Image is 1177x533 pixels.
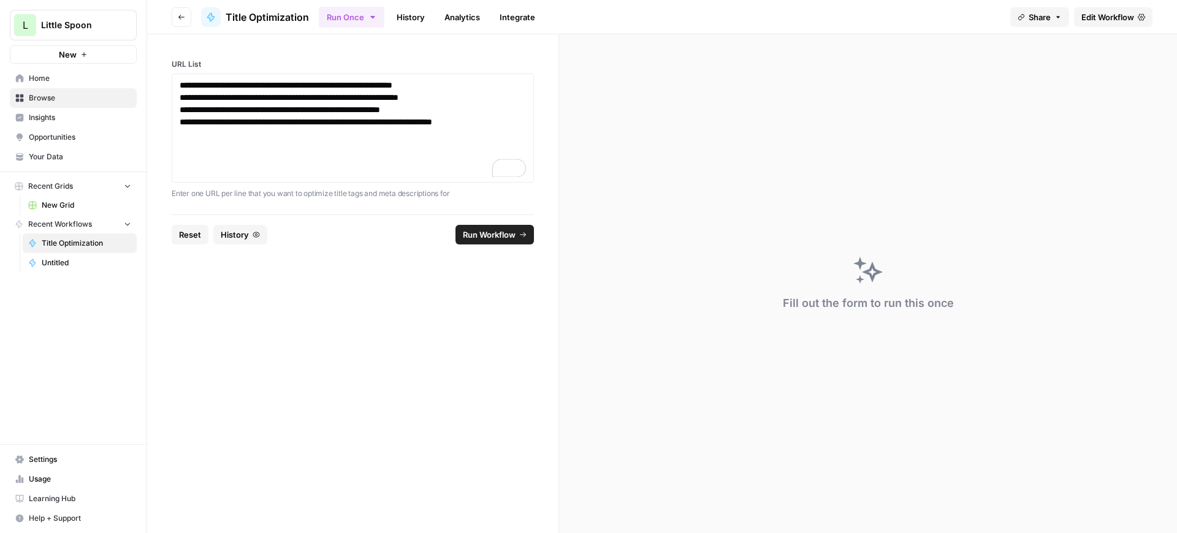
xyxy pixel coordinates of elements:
[29,112,131,123] span: Insights
[23,233,137,253] a: Title Optimization
[437,7,487,27] a: Analytics
[10,69,137,88] a: Home
[172,187,534,200] p: Enter one URL per line that you want to optimize title tags and meta descriptions for
[10,10,137,40] button: Workspace: Little Spoon
[10,88,137,108] a: Browse
[29,151,131,162] span: Your Data
[10,450,137,469] a: Settings
[28,219,92,230] span: Recent Workflows
[1029,11,1051,23] span: Share
[221,229,249,241] span: History
[226,10,309,25] span: Title Optimization
[213,225,267,244] button: History
[29,513,131,524] span: Help + Support
[172,225,208,244] button: Reset
[10,108,137,127] a: Insights
[10,469,137,489] a: Usage
[10,127,137,147] a: Opportunities
[10,508,137,528] button: Help + Support
[10,45,137,64] button: New
[783,295,954,312] div: Fill out the form to run this once
[10,147,137,167] a: Your Data
[29,454,131,465] span: Settings
[10,489,137,508] a: Learning Hub
[59,48,77,61] span: New
[1074,7,1152,27] a: Edit Workflow
[42,200,131,211] span: New Grid
[23,195,137,215] a: New Grid
[179,229,201,241] span: Reset
[29,132,131,143] span: Opportunities
[23,253,137,273] a: Untitled
[455,225,534,244] button: Run Workflow
[29,73,131,84] span: Home
[10,215,137,233] button: Recent Workflows
[29,93,131,104] span: Browse
[23,18,28,32] span: L
[1010,7,1069,27] button: Share
[389,7,432,27] a: History
[10,177,137,195] button: Recent Grids
[41,19,115,31] span: Little Spoon
[172,59,534,70] label: URL List
[463,229,516,241] span: Run Workflow
[29,474,131,485] span: Usage
[319,7,384,28] button: Run Once
[1081,11,1134,23] span: Edit Workflow
[201,7,309,27] a: Title Optimization
[28,181,73,192] span: Recent Grids
[42,238,131,249] span: Title Optimization
[42,257,131,268] span: Untitled
[492,7,543,27] a: Integrate
[29,493,131,504] span: Learning Hub
[180,79,526,177] div: To enrich screen reader interactions, please activate Accessibility in Grammarly extension settings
